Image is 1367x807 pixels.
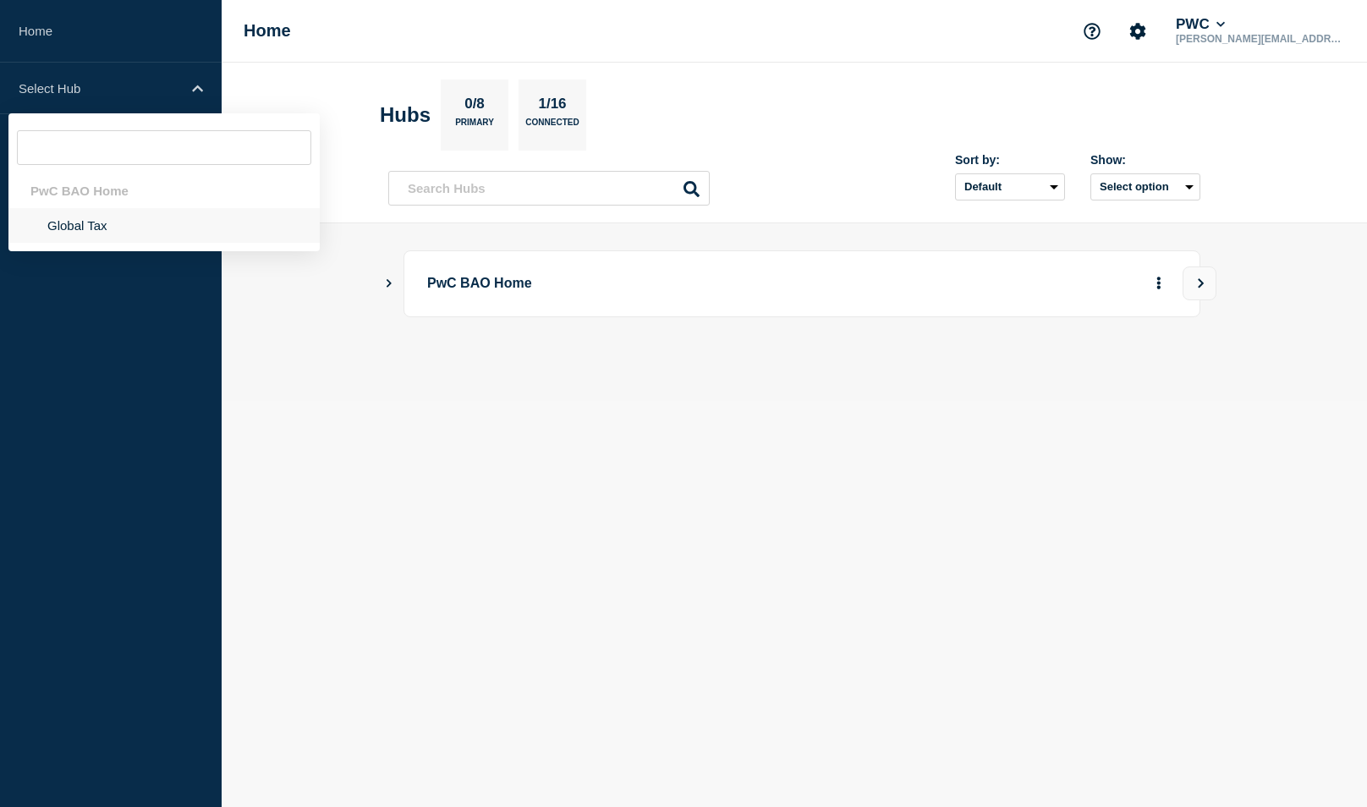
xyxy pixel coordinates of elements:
[1172,33,1348,45] p: [PERSON_NAME][EMAIL_ADDRESS][PERSON_NAME][DOMAIN_NAME]
[1148,268,1170,299] button: More actions
[8,208,320,243] li: Global Tax
[385,277,393,290] button: Show Connected Hubs
[955,153,1065,167] div: Sort by:
[1090,153,1200,167] div: Show:
[455,118,494,135] p: Primary
[458,96,491,118] p: 0/8
[380,103,431,127] h2: Hubs
[1090,173,1200,200] button: Select option
[427,268,895,299] p: PwC BAO Home
[1074,14,1110,49] button: Support
[1120,14,1156,49] button: Account settings
[532,96,573,118] p: 1/16
[525,118,579,135] p: Connected
[19,81,181,96] p: Select Hub
[955,173,1065,200] select: Sort by
[1172,16,1228,33] button: PWC
[244,21,291,41] h1: Home
[8,173,320,208] div: PwC BAO Home
[388,171,710,206] input: Search Hubs
[1183,266,1216,300] button: View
